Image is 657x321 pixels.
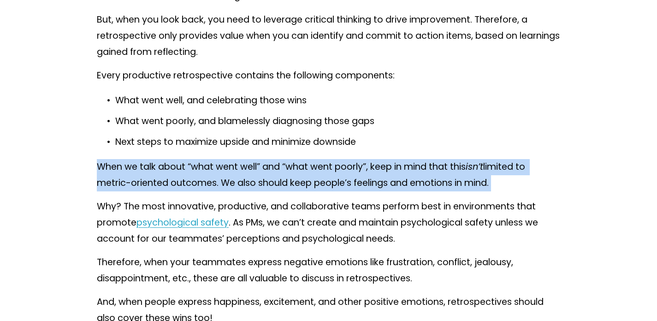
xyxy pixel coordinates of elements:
[466,160,483,173] em: isn’t
[97,68,560,84] p: Every productive retrospective contains the following components:
[97,159,560,191] p: When we talk about “what went well” and “what went poorly”, keep in mind that this limited to met...
[97,12,560,60] p: But, when you look back, you need to leverage critical thinking to drive improvement. Therefore, ...
[97,199,560,247] p: Why? The most innovative, productive, and collaborative teams perform best in environments that p...
[115,113,560,130] p: What went poorly, and blamelessly diagnosing those gaps
[136,216,229,229] a: psychological safety
[115,93,560,109] p: What went well, and celebrating those wins
[97,255,560,287] p: Therefore, when your teammates express negative emotions like frustration, conflict, jealousy, di...
[115,134,560,150] p: Next steps to maximize upside and minimize downside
